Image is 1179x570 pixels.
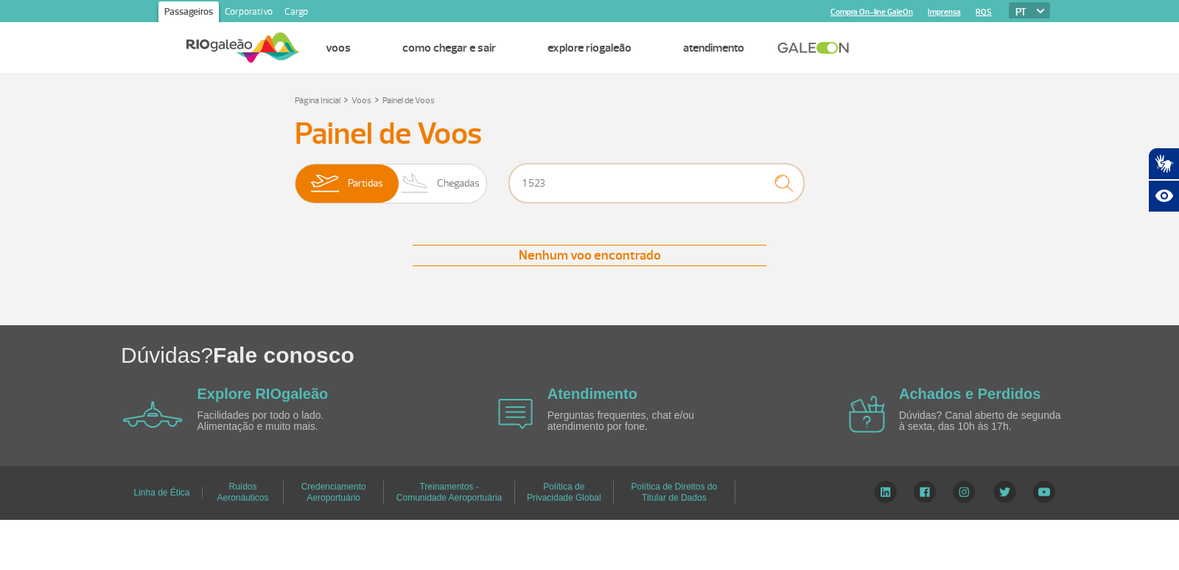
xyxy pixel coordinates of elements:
[158,1,219,25] a: Passageiros
[217,476,268,508] a: Ruídos Aeronáuticos
[914,481,936,503] img: Facebook
[351,95,371,106] a: Voos
[683,41,744,55] a: Atendimento
[976,7,992,17] a: RQS
[527,476,601,508] a: Política de Privacidade Global
[326,41,351,55] a: Voos
[121,340,1179,370] h1: Dúvidas?
[993,481,1016,503] img: Twitter
[396,476,502,508] a: Treinamentos - Comunidade Aeroportuária
[219,1,279,25] a: Corporativo
[295,116,884,153] h3: Painel de Voos
[197,410,367,433] p: Facilidades por todo o lado. Alimentação e muito mais.
[849,396,885,433] img: airplane icon
[437,164,480,203] span: Chegadas
[374,91,379,108] a: >
[382,95,435,106] a: Painel de Voos
[928,7,961,17] a: Imprensa
[413,245,766,266] div: Nenhum voo encontrado
[1033,481,1055,503] img: YouTube
[498,399,533,429] img: airplane icon
[547,386,637,402] a: Atendimento
[402,41,496,55] a: Como chegar e sair
[301,164,348,203] img: slider-embarque
[213,343,354,367] span: Fale conosco
[509,164,804,203] input: Voo, cidade ou cia aérea
[547,41,632,55] a: Explore RIOgaleão
[123,401,183,428] img: airplane icon
[295,95,340,106] a: Página Inicial
[343,91,349,108] a: >
[874,481,897,503] img: LinkedIn
[393,164,437,203] img: slider-desembarque
[301,476,366,508] a: Credenciamento Aeroportuário
[631,476,717,508] a: Política de Direitos do Titular de Dados
[348,164,383,203] span: Partidas
[279,1,314,25] a: Cargo
[899,386,1040,402] a: Achados e Perdidos
[197,386,329,402] a: Explore RIOgaleão
[547,410,717,433] p: Perguntas frequentes, chat e/ou atendimento por fone.
[899,410,1068,433] p: Dúvidas? Canal aberto de segunda à sexta, das 10h às 17h.
[1148,147,1179,212] div: Plugin de acessibilidade da Hand Talk.
[1148,147,1179,180] button: Abrir tradutor de língua de sinais.
[133,482,189,503] a: Linha de Ética
[953,481,976,503] img: Instagram
[830,7,913,17] a: Compra On-line GaleOn
[1148,180,1179,212] button: Abrir recursos assistivos.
